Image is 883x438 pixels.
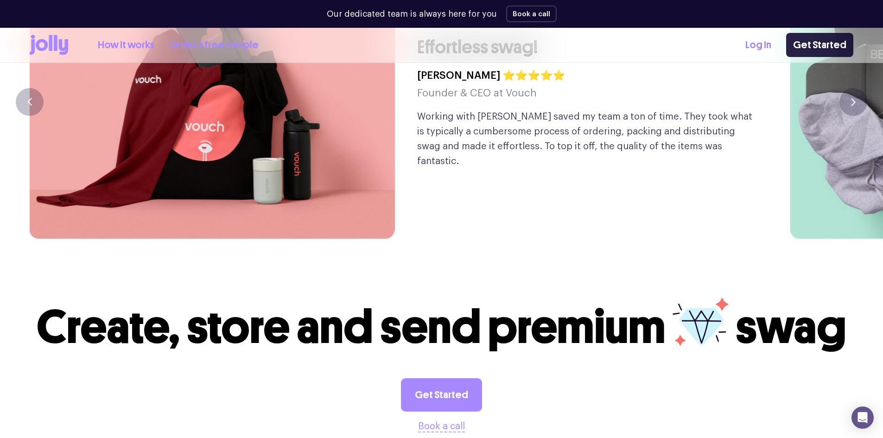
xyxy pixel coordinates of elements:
[745,38,771,53] a: Log In
[736,299,846,355] span: swag
[417,109,760,169] p: Working with [PERSON_NAME] saved my team a ton of time. They took what is typically a cumbersome ...
[506,6,557,22] button: Book a call
[786,33,853,57] a: Get Started
[418,419,465,434] button: Book a call
[327,8,497,20] p: Our dedicated team is always here for you
[401,378,482,412] a: Get Started
[417,84,565,102] h5: Founder & CEO at Vouch
[37,299,666,355] span: Create, store and send premium
[417,67,565,84] h4: [PERSON_NAME] ⭐⭐⭐⭐⭐
[169,38,259,53] a: Order a free sample
[98,38,154,53] a: How it works
[851,406,874,429] div: Open Intercom Messenger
